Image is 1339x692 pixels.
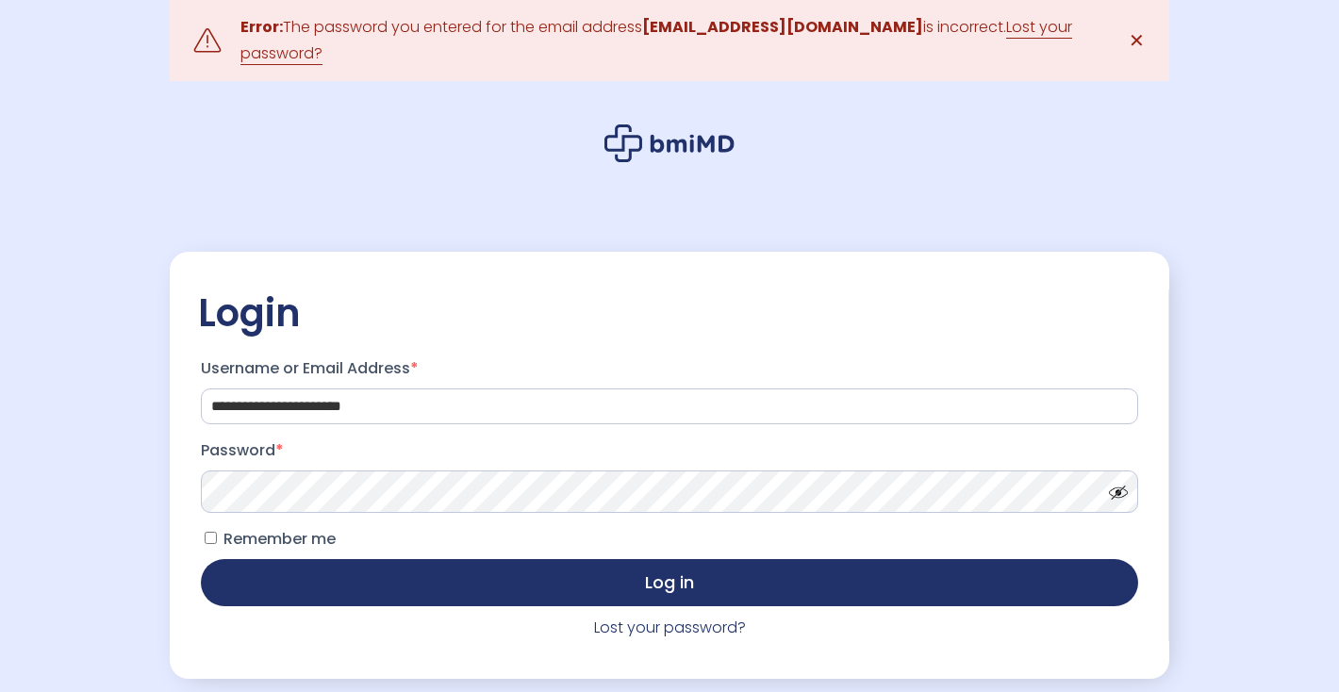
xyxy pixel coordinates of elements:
input: Remember me [205,532,217,544]
strong: [EMAIL_ADDRESS][DOMAIN_NAME] [642,16,923,38]
h2: Login [198,289,1141,337]
span: Remember me [223,528,336,550]
div: The password you entered for the email address is incorrect. [240,14,1099,67]
label: Password [201,436,1138,466]
a: ✕ [1117,22,1155,59]
span: ✕ [1129,27,1145,54]
label: Username or Email Address [201,354,1138,384]
button: Log in [201,559,1138,606]
strong: Error: [240,16,283,38]
a: Lost your password? [594,617,746,638]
